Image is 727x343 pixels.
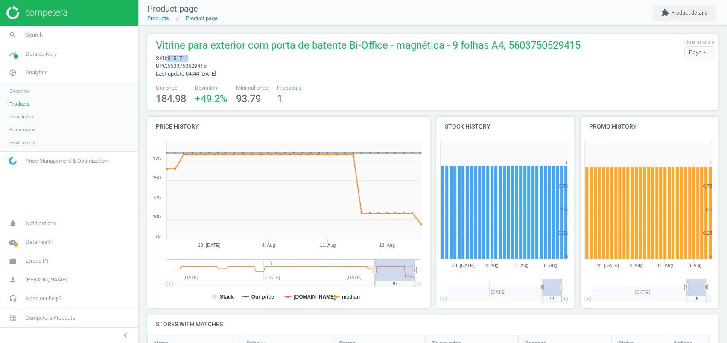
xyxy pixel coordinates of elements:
[452,263,474,268] tspan: 28. [DATE]
[629,263,642,268] tspan: 4. Aug
[686,263,701,268] tspan: 18. Aug
[153,214,161,219] text: 100
[703,230,712,235] text: 0.25
[195,93,228,105] span: +49.2 %
[26,69,48,76] span: Analytics
[709,160,712,165] text: 1
[541,263,557,268] tspan: 18. Aug
[9,113,34,120] span: Price index
[262,243,275,248] tspan: 4. Aug
[186,15,218,21] a: Product page
[236,93,261,105] span: 93.79
[155,234,161,239] text: 75
[153,156,161,161] text: 175
[153,195,161,200] text: 125
[5,290,21,307] i: headset_mic
[512,263,528,268] tspan: 11. Aug
[147,15,169,21] a: Products
[156,70,216,77] span: Last update 04:44 [DATE]
[153,175,161,180] text: 150
[167,55,188,62] span: 8151711
[167,63,206,69] span: 5603750529415
[220,294,234,300] tspan: Stack
[565,160,567,165] text: 1
[5,272,21,288] i: person
[156,93,186,105] span: 184.98
[26,220,56,227] span: Notifications
[5,253,21,269] i: work
[657,263,673,268] tspan: 11. Aug
[5,215,21,232] i: notifications
[26,31,43,39] span: Search
[485,263,498,268] tspan: 4. Aug
[436,117,574,137] h4: Stock history
[684,39,714,46] label: How to scale
[5,234,21,250] i: cloud_done
[5,27,21,43] i: search
[5,64,21,81] i: pie_chart_outlined
[277,84,301,92] span: Proposals
[277,93,283,105] span: 1
[709,254,712,259] text: 0
[115,330,136,341] button: chevron_left
[251,294,274,300] tspan: Our price
[705,207,712,212] text: 0.5
[6,6,67,19] img: ajHJNr6hYgQAAAAASUVORK5CYII=
[147,117,430,137] h4: Price history
[156,63,167,69] span: upc :
[558,230,567,235] text: 0.25
[26,238,53,246] span: Data health
[156,55,167,62] span: sku :
[195,84,228,92] span: Deviation
[9,139,35,146] span: Email alerts
[581,117,718,137] h4: Promo history
[9,88,30,94] span: Overview
[26,276,67,284] span: [PERSON_NAME]
[26,314,75,322] span: Competera Products
[26,50,57,58] span: Data delivery
[596,263,619,268] tspan: 28. [DATE]
[661,9,669,17] i: extension
[565,254,567,259] text: 0
[5,46,21,62] i: timeline
[561,207,567,212] text: 0.5
[294,294,336,300] tspan: [DOMAIN_NAME]
[703,183,712,188] text: 0.75
[684,46,714,59] div: Days
[9,100,29,107] span: Products
[379,243,395,248] tspan: 18. Aug
[9,157,17,165] img: wGWNvw8QSZomAAAAABJRU5ErkJggg==
[26,257,50,265] span: Lyreco PT
[320,243,336,248] tspan: 11. Aug
[342,294,360,300] tspan: median
[147,314,718,334] h4: Stores with matches
[236,84,269,92] span: Minimal price
[26,295,61,302] span: Need our help?
[9,126,35,133] span: Promotions
[147,3,198,14] span: Product page
[156,38,581,55] span: Vitrine para exterior com porta de batente Bi-Office - magnética - 9 folhas A4, 5603750529415
[156,84,186,92] span: Our price
[558,183,567,188] text: 0.75
[120,330,131,340] i: chevron_left
[198,243,221,248] tspan: 28. [DATE]
[26,157,108,165] span: Price Management & Optimization
[652,5,716,21] button: extensionProduct details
